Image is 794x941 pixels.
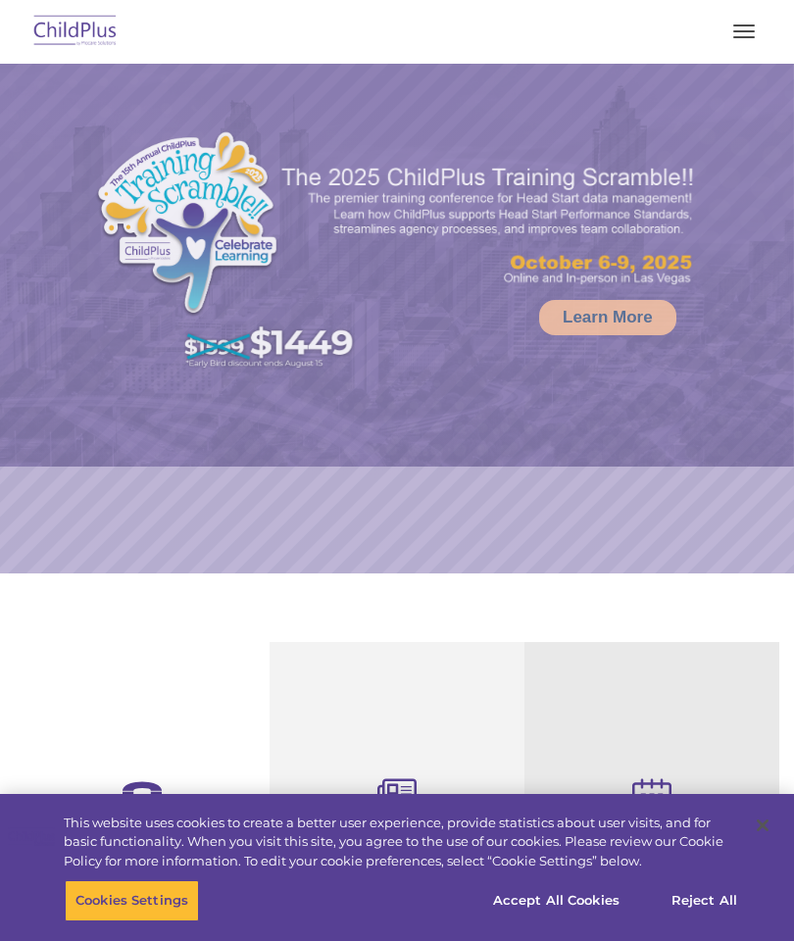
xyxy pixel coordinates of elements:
button: Close [741,804,784,847]
div: This website uses cookies to create a better user experience, provide statistics about user visit... [64,814,739,871]
button: Cookies Settings [65,880,199,921]
img: ChildPlus by Procare Solutions [29,9,122,55]
a: Learn More [539,300,676,335]
button: Accept All Cookies [482,880,630,921]
button: Reject All [643,880,766,921]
